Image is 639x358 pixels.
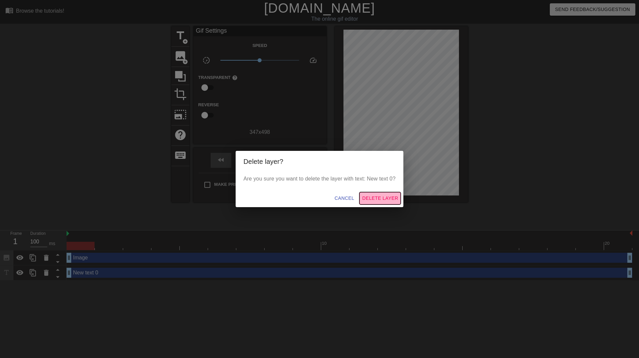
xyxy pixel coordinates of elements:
[332,192,357,204] button: Cancel
[334,194,354,202] span: Cancel
[359,192,401,204] button: Delete Layer
[244,175,396,183] p: Are you sure you want to delete the layer with text: New text 0?
[362,194,398,202] span: Delete Layer
[244,156,396,167] h2: Delete layer?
